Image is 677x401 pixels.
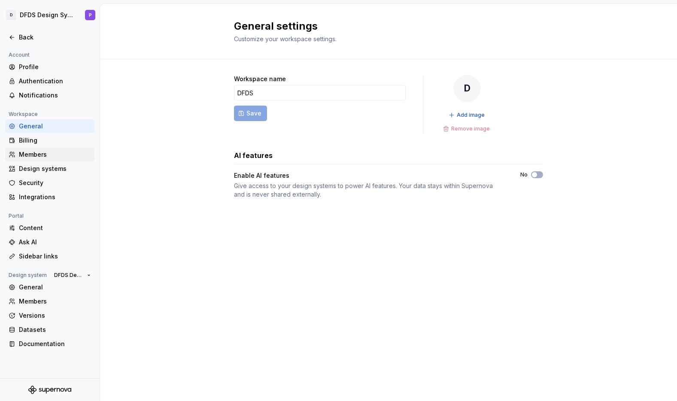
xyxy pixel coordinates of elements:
[234,150,273,161] h3: AI features
[19,122,91,131] div: General
[5,30,94,44] a: Back
[5,221,94,235] a: Content
[5,176,94,190] a: Security
[19,136,91,145] div: Billing
[5,88,94,102] a: Notifications
[5,337,94,351] a: Documentation
[19,33,91,42] div: Back
[234,19,533,33] h2: General settings
[5,249,94,263] a: Sidebar links
[19,311,91,320] div: Versions
[5,50,33,60] div: Account
[19,150,91,159] div: Members
[19,325,91,334] div: Datasets
[19,179,91,187] div: Security
[457,112,485,118] span: Add image
[5,162,94,176] a: Design systems
[5,309,94,322] a: Versions
[6,10,16,20] div: D
[89,12,92,18] div: P
[453,75,481,102] div: D
[19,252,91,261] div: Sidebar links
[19,91,91,100] div: Notifications
[19,77,91,85] div: Authentication
[5,323,94,337] a: Datasets
[28,386,71,394] svg: Supernova Logo
[234,35,337,43] span: Customize your workspace settings.
[234,171,505,180] div: Enable AI features
[19,340,91,348] div: Documentation
[19,164,91,173] div: Design systems
[5,148,94,161] a: Members
[19,63,91,71] div: Profile
[19,297,91,306] div: Members
[5,190,94,204] a: Integrations
[5,60,94,74] a: Profile
[20,11,75,19] div: DFDS Design System
[19,224,91,232] div: Content
[520,171,528,178] label: No
[19,193,91,201] div: Integrations
[5,235,94,249] a: Ask AI
[5,109,41,119] div: Workspace
[5,280,94,294] a: General
[19,238,91,246] div: Ask AI
[5,74,94,88] a: Authentication
[5,211,27,221] div: Portal
[5,119,94,133] a: General
[2,6,98,24] button: DDFDS Design SystemP
[234,75,286,83] label: Workspace name
[54,272,84,279] span: DFDS Design System
[19,283,91,292] div: General
[234,182,505,199] div: Give access to your design systems to power AI features. Your data stays within Supernova and is ...
[5,134,94,147] a: Billing
[446,109,489,121] button: Add image
[5,295,94,308] a: Members
[5,270,50,280] div: Design system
